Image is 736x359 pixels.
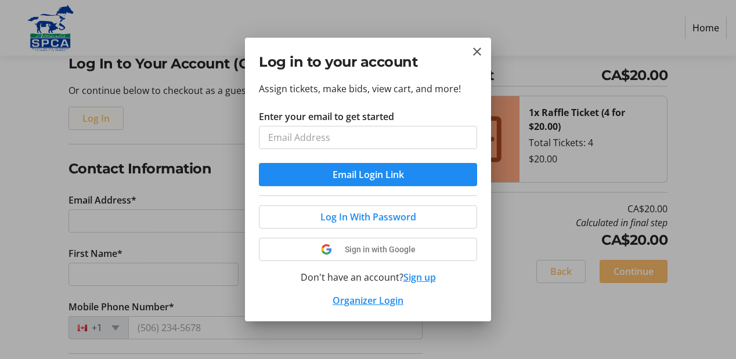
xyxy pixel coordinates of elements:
a: Organizer Login [333,294,403,307]
div: Don't have an account? [259,270,477,284]
label: Enter your email to get started [259,110,394,124]
button: Log In With Password [259,205,477,229]
button: Sign up [403,270,436,284]
span: Sign in with Google [345,245,416,254]
span: Log In With Password [320,210,416,224]
button: Close [470,45,484,59]
input: Email Address [259,126,477,149]
h2: Log in to your account [259,52,477,72]
span: Email Login Link [333,168,404,182]
button: Email Login Link [259,163,477,186]
button: Sign in with Google [259,238,477,261]
p: Assign tickets, make bids, view cart, and more! [259,82,477,96]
